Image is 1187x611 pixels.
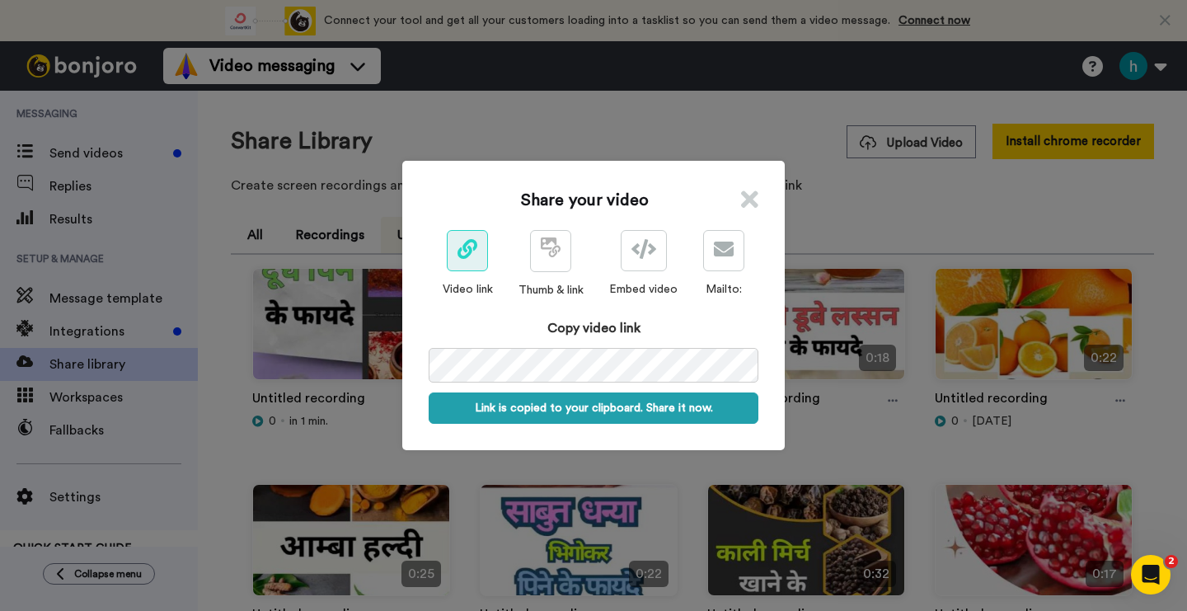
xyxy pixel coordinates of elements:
div: Mailto: [703,281,744,298]
h1: Share your video [521,189,649,212]
div: Video link [443,281,493,298]
div: Embed video [609,281,678,298]
div: Thumb & link [518,282,584,298]
div: Copy video link [429,318,758,338]
button: Link is copied to your clipboard. Share it now. [429,392,758,424]
iframe: Intercom live chat [1131,555,1171,595]
span: 2 [1165,555,1178,568]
